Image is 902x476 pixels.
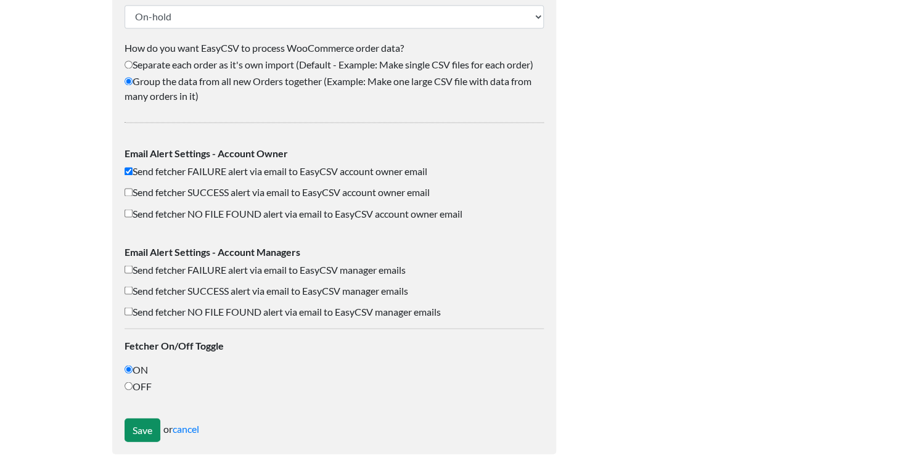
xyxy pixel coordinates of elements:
[125,41,544,55] label: How do you want EasyCSV to process WooCommerce order data?
[125,265,133,273] input: Send fetcher FAILURE alert via email to EasyCSV manager emails
[125,307,133,315] input: Send fetcher NO FILE FOUND alert via email to EasyCSV manager emails
[125,57,544,72] label: Separate each order as it's own import (Default - Example: Make single CSV files for each order)
[125,286,133,294] input: Send fetcher SUCCESS alert via email to EasyCSV manager emails
[125,365,133,373] input: ON
[125,167,133,175] input: Send fetcher FAILURE alert via email to EasyCSV account owner email
[125,379,544,393] label: OFF
[125,382,133,390] input: OFF
[125,77,133,85] input: Group the data from all new Orders together (Example: Make one large CSV file with data from many...
[125,206,544,221] label: Send fetcher NO FILE FOUND alert via email to EasyCSV account owner email
[125,418,160,441] input: Save
[125,304,544,319] label: Send fetcher NO FILE FOUND alert via email to EasyCSV manager emails
[125,262,544,277] label: Send fetcher FAILURE alert via email to EasyCSV manager emails
[840,414,887,461] iframe: Drift Widget Chat Controller
[125,74,544,104] label: Group the data from all new Orders together (Example: Make one large CSV file with data from many...
[125,147,288,159] strong: Email Alert Settings - Account Owner
[125,338,544,353] label: Fetcher On/Off Toggle
[125,362,544,377] label: ON
[173,422,199,434] a: cancel
[125,209,133,217] input: Send fetcher NO FILE FOUND alert via email to EasyCSV account owner email
[125,283,544,298] label: Send fetcher SUCCESS alert via email to EasyCSV manager emails
[125,185,544,200] label: Send fetcher SUCCESS alert via email to EasyCSV account owner email
[125,60,133,68] input: Separate each order as it's own import (Default - Example: Make single CSV files for each order)
[125,418,544,441] div: or
[125,245,300,257] strong: Email Alert Settings - Account Managers
[125,164,544,179] label: Send fetcher FAILURE alert via email to EasyCSV account owner email
[125,188,133,196] input: Send fetcher SUCCESS alert via email to EasyCSV account owner email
